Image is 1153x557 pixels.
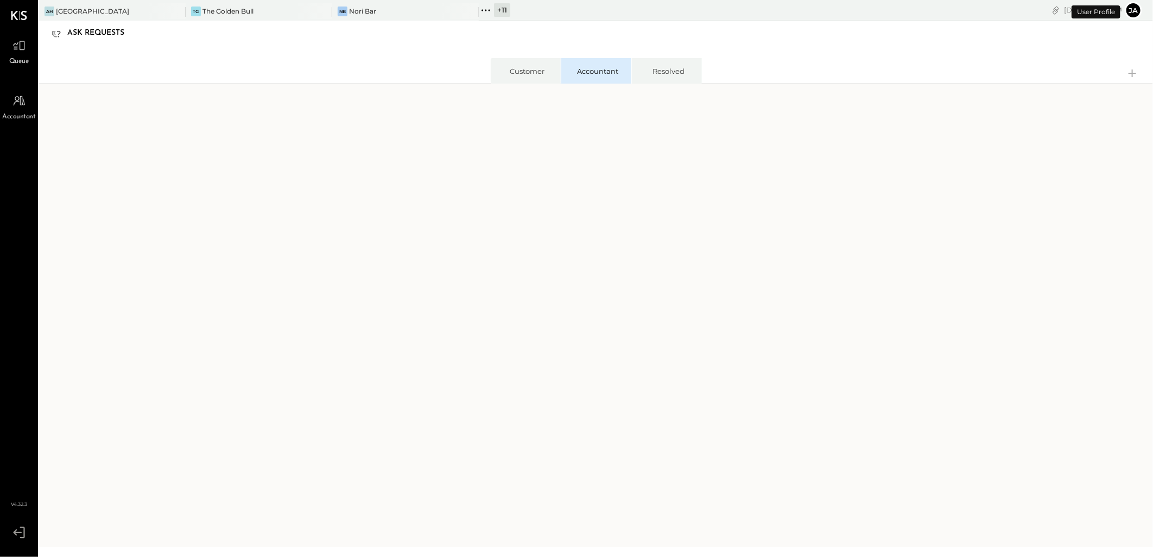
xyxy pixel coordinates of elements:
button: ja [1125,2,1142,19]
div: [GEOGRAPHIC_DATA] [56,7,129,16]
li: Resolved [631,58,702,84]
div: Nori Bar [349,7,376,16]
div: The Golden Bull [202,7,254,16]
span: Queue [9,57,29,67]
a: Queue [1,35,37,67]
span: Accountant [3,112,36,122]
div: TG [191,7,201,16]
div: copy link [1050,4,1061,16]
a: Accountant [1,91,37,122]
div: Ask Requests [67,24,135,42]
div: + 11 [494,3,510,17]
div: NB [338,7,347,16]
div: User Profile [1072,5,1120,18]
div: Accountant [572,66,624,76]
div: Customer [502,66,553,76]
div: AH [45,7,54,16]
div: [DATE] [1064,5,1122,15]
